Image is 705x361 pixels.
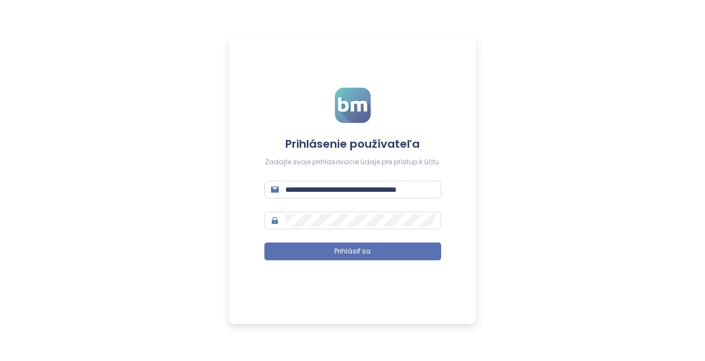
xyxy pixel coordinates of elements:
[335,88,371,123] img: logo
[264,157,441,168] div: Zadajte svoje prihlasovacie údaje pre prístup k účtu.
[264,136,441,152] h4: Prihlásenie používateľa
[271,186,279,193] span: mail
[334,246,371,257] span: Prihlásiť sa
[264,243,441,260] button: Prihlásiť sa
[271,217,279,224] span: lock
